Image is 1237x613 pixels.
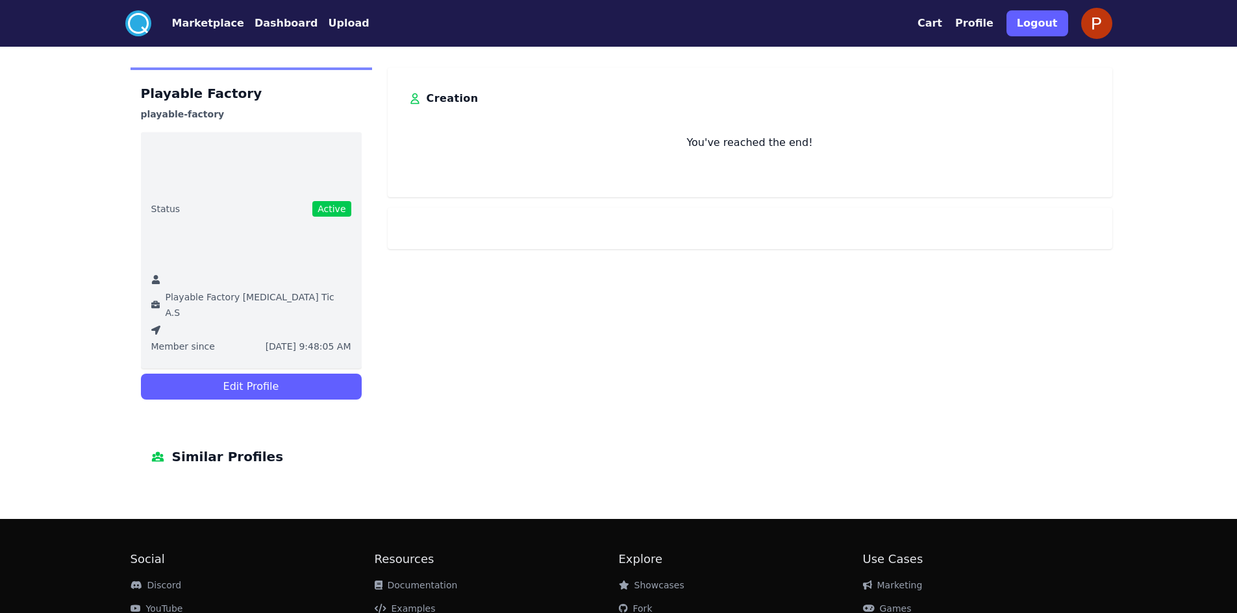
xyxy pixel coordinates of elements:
span: Status [151,202,181,215]
h2: Use Cases [863,550,1107,568]
span: Playable Factory [MEDICAL_DATA] Tic A.S [165,289,351,320]
span: Active [312,201,351,217]
a: Dashboard [244,16,318,31]
button: Edit Profile [141,374,362,400]
h3: playable-factory [141,106,362,122]
a: Discord [131,580,182,590]
span: Similar Profiles [172,446,284,467]
p: You've reached the end! [408,135,1092,150]
button: Logout [1006,10,1068,36]
button: Dashboard [255,16,318,31]
button: Upload [328,16,369,31]
a: Marketing [863,580,923,590]
button: Marketplace [172,16,244,31]
h3: Creation [427,88,479,109]
a: Showcases [619,580,684,590]
span: [DATE] 9:48:05 AM [266,340,351,353]
h2: Social [131,550,375,568]
h2: Explore [619,550,863,568]
a: Upload [318,16,369,31]
img: profile [1081,8,1112,39]
a: Logout [1006,5,1068,42]
h1: Playable Factory [141,83,362,104]
span: Member since [151,340,215,353]
button: Profile [955,16,993,31]
a: Marketplace [151,16,244,31]
button: Cart [918,16,942,31]
a: Documentation [375,580,458,590]
h2: Resources [375,550,619,568]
